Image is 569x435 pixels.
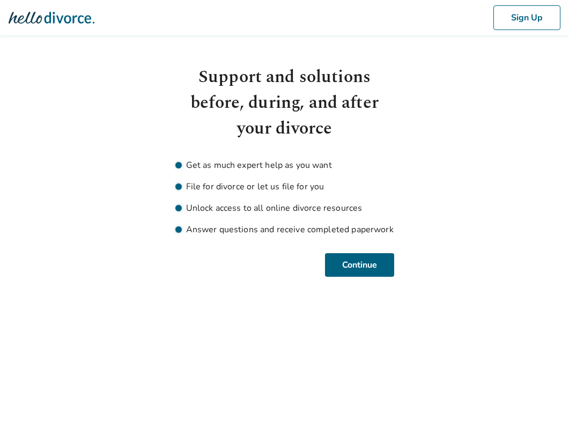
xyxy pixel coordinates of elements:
[175,202,394,215] li: Unlock access to all online divorce resources
[9,7,94,28] img: Hello Divorce Logo
[175,64,394,142] h1: Support and solutions before, during, and after your divorce
[325,253,394,277] button: Continue
[175,223,394,236] li: Answer questions and receive completed paperwork
[175,159,394,172] li: Get as much expert help as you want
[175,180,394,193] li: File for divorce or let us file for you
[493,5,560,30] button: Sign Up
